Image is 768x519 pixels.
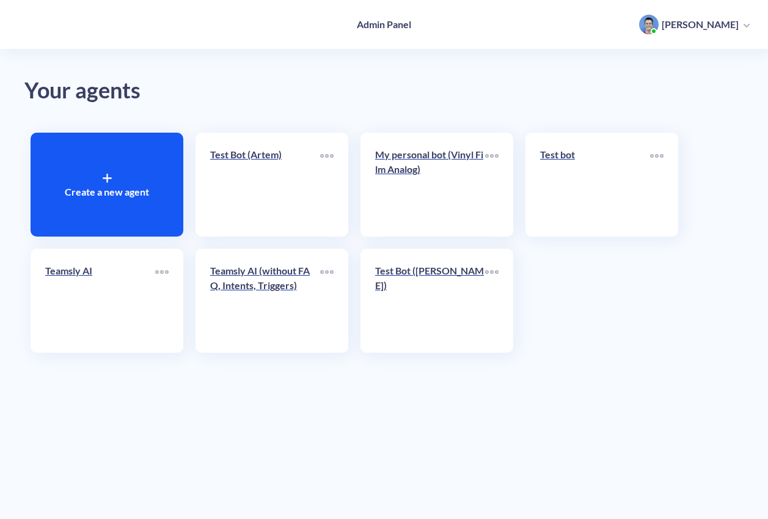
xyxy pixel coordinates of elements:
[65,185,149,199] p: Create a new agent
[210,263,320,338] a: Teamsly AI (without FAQ, Intents, Triggers)
[357,18,411,30] h4: Admin Panel
[633,13,756,35] button: user photo[PERSON_NAME]
[375,263,485,338] a: Test Bot ([PERSON_NAME])
[375,263,485,293] p: Test Bot ([PERSON_NAME])
[45,263,155,278] p: Teamsly AI
[639,15,659,34] img: user photo
[210,147,320,162] p: Test Bot (Artem)
[540,147,650,222] a: Test bot
[375,147,485,222] a: My personal bot (Vinyl Film Analog)
[24,73,744,108] div: Your agents
[210,147,320,222] a: Test Bot (Artem)
[375,147,485,177] p: My personal bot (Vinyl Film Analog)
[210,263,320,293] p: Teamsly AI (without FAQ, Intents, Triggers)
[45,263,155,338] a: Teamsly AI
[540,147,650,162] p: Test bot
[662,18,739,31] p: [PERSON_NAME]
